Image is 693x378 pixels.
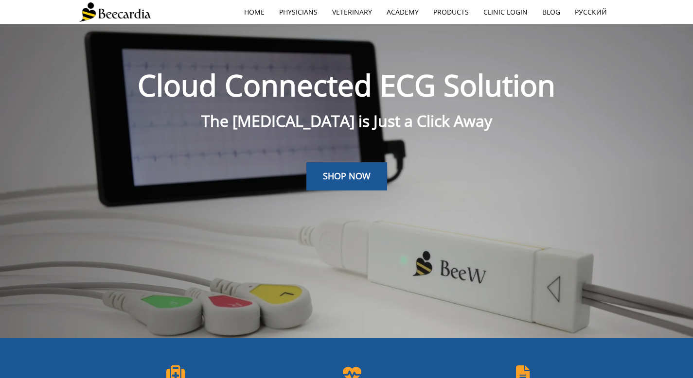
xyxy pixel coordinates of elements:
a: home [237,1,272,23]
img: Beecardia [79,2,151,22]
a: SHOP NOW [306,162,387,190]
a: Veterinary [325,1,379,23]
span: Cloud Connected ECG Solution [138,65,555,105]
a: Русский [568,1,614,23]
a: Physicians [272,1,325,23]
a: Products [426,1,476,23]
a: Blog [535,1,568,23]
span: The [MEDICAL_DATA] is Just a Click Away [201,110,492,131]
a: Academy [379,1,426,23]
a: Clinic Login [476,1,535,23]
span: SHOP NOW [323,170,371,182]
